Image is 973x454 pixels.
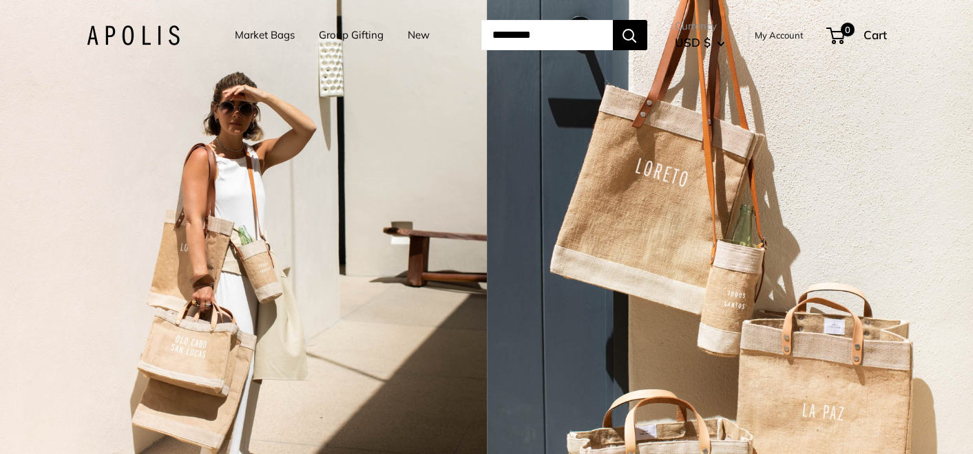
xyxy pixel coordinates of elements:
[319,25,384,45] a: Group Gifting
[408,25,430,45] a: New
[828,24,887,46] a: 0 Cart
[675,17,725,36] span: Currency
[235,25,295,45] a: Market Bags
[675,35,711,50] span: USD $
[840,23,854,36] span: 0
[675,32,725,54] button: USD $
[87,25,180,45] img: Apolis
[755,27,804,43] a: My Account
[613,20,647,50] button: Search
[481,20,613,50] input: Search...
[864,28,887,42] span: Cart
